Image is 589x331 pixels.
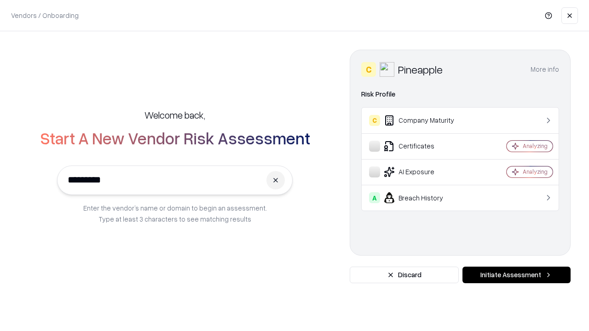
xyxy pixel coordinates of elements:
[369,166,479,177] div: AI Exposure
[398,62,443,77] div: Pineapple
[369,192,380,203] div: A
[369,115,479,126] div: Company Maturity
[361,89,559,100] div: Risk Profile
[144,108,205,121] h5: Welcome back,
[83,202,267,224] p: Enter the vendor’s name or domain to begin an assessment. Type at least 3 characters to see match...
[369,192,479,203] div: Breach History
[369,115,380,126] div: C
[361,62,376,77] div: C
[523,142,548,150] div: Analyzing
[380,62,394,77] img: Pineapple
[523,168,548,176] div: Analyzing
[350,267,459,283] button: Discard
[11,11,79,20] p: Vendors / Onboarding
[462,267,571,283] button: Initiate Assessment
[369,141,479,152] div: Certificates
[531,61,559,78] button: More info
[40,129,310,147] h2: Start A New Vendor Risk Assessment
